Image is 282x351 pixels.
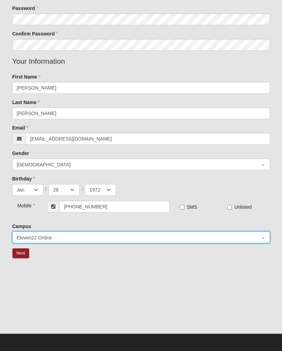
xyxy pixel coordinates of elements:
[12,248,29,258] button: Next
[12,223,31,230] label: Campus
[234,204,252,210] span: Unlisted
[17,234,253,241] span: Eleven22 Online
[180,205,184,209] input: SMS
[12,201,34,209] div: Mobile
[12,56,270,67] legend: Your Information
[12,73,41,80] label: First Name
[12,124,29,131] label: Email
[17,161,259,168] span: Female
[82,186,83,193] span: /
[187,204,197,210] span: SMS
[12,5,39,12] label: Password
[12,30,58,37] label: Confirm Password
[12,175,35,182] label: Birthday
[12,150,29,157] label: Gender
[12,99,40,106] label: Last Name
[45,186,47,193] span: /
[227,205,232,209] input: Unlisted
